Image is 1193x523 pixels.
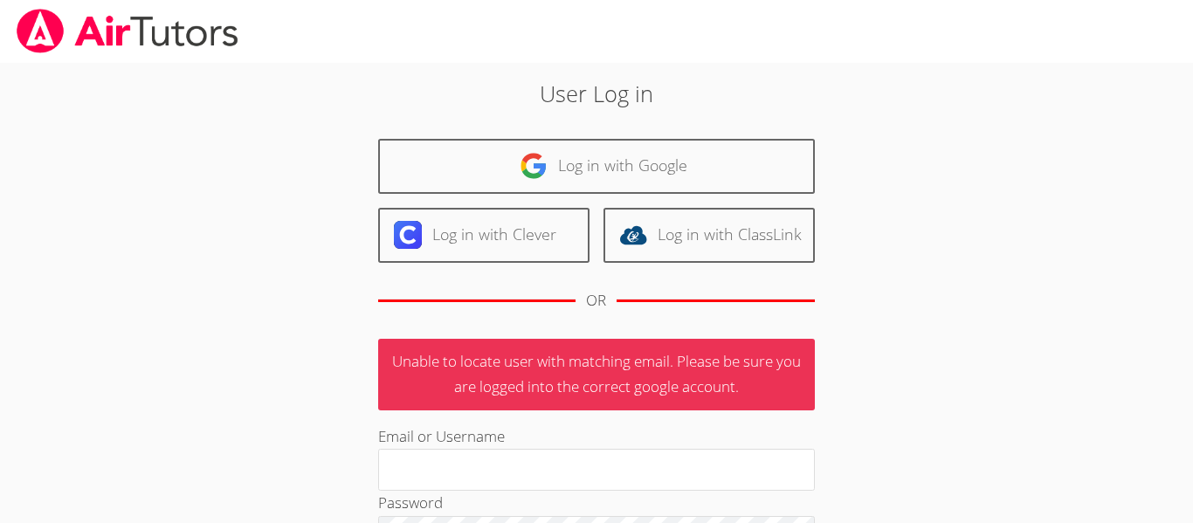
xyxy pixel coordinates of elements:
label: Email or Username [378,426,505,446]
img: airtutors_banner-c4298cdbf04f3fff15de1276eac7730deb9818008684d7c2e4769d2f7ddbe033.png [15,9,240,53]
img: google-logo-50288ca7cdecda66e5e0955fdab243c47b7ad437acaf1139b6f446037453330a.svg [520,152,548,180]
a: Log in with ClassLink [603,208,815,263]
h2: User Log in [274,77,919,110]
label: Password [378,492,443,513]
img: clever-logo-6eab21bc6e7a338710f1a6ff85c0baf02591cd810cc4098c63d3a4b26e2feb20.svg [394,221,422,249]
img: classlink-logo-d6bb404cc1216ec64c9a2012d9dc4662098be43eaf13dc465df04b49fa7ab582.svg [619,221,647,249]
a: Log in with Clever [378,208,590,263]
a: Log in with Google [378,139,815,194]
p: Unable to locate user with matching email. Please be sure you are logged into the correct google ... [378,339,815,410]
div: OR [586,288,606,313]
